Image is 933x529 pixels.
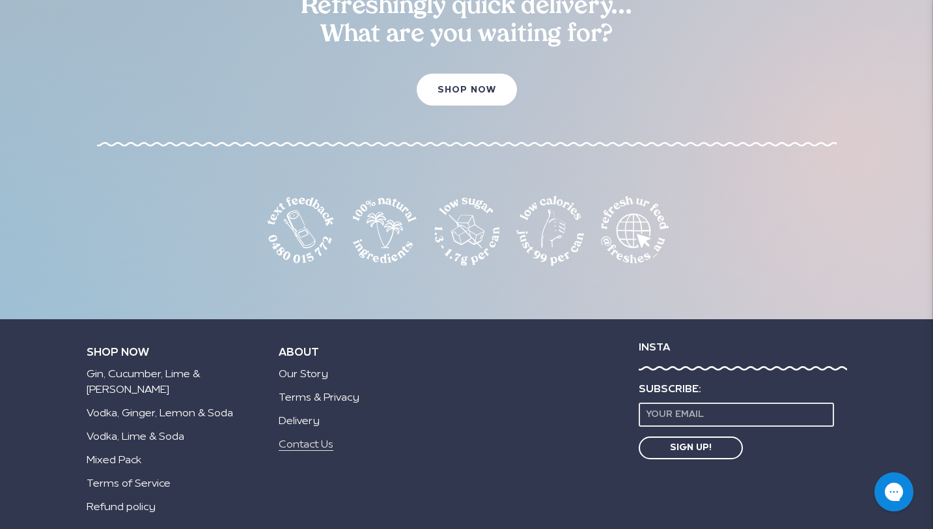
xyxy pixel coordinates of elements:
a: Shop now [417,74,517,106]
a: Terms & Privacy [279,393,359,403]
a: Vodka, Lime & Soda [87,432,184,442]
a: Terms of Service [87,479,171,489]
a: Insta [639,343,670,353]
a: Refund policy [87,502,156,513]
a: Contact Us [279,440,333,451]
button: Sign Up! [639,436,743,459]
p: Shop now [87,347,259,360]
img: natural.svg [342,189,425,272]
a: Vodka, Ginger, Lemon & Soda [87,408,233,419]
iframe: Gorgias live chat messenger [868,468,920,516]
img: sugar.svg [425,189,508,272]
input: Your email [639,403,834,427]
div: Subscribe: [639,371,847,403]
a: Mixed Pack [87,455,141,466]
img: sms.svg [258,189,342,272]
a: Delivery [279,416,320,427]
p: About [279,347,453,360]
a: Gin, Cucumber, Lime & [PERSON_NAME] [87,369,200,395]
img: social.svg [592,189,675,272]
a: Our Story [279,369,328,380]
img: calories.svg [508,189,592,272]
